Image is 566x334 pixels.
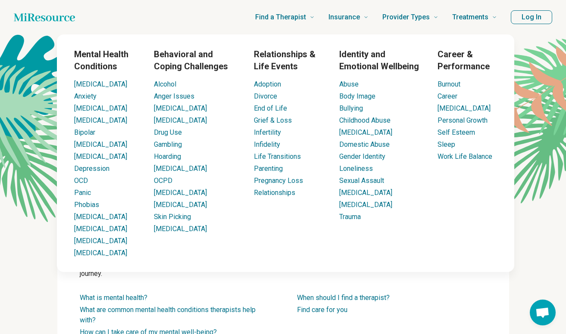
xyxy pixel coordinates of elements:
a: Childhood Abuse [339,116,391,124]
a: [MEDICAL_DATA] [74,116,127,124]
a: What is mental health? [80,294,147,302]
h3: Identity and Emotional Wellbeing [339,48,424,72]
a: Relationships [254,189,295,197]
a: Life Transitions [254,152,301,161]
a: [MEDICAL_DATA] [74,80,127,88]
a: [MEDICAL_DATA] [74,152,127,161]
a: [MEDICAL_DATA] [154,164,207,173]
a: Gender Identity [339,152,385,161]
h3: Mental Health Conditions [74,48,140,72]
a: Open chat [530,300,556,325]
a: Trauma [339,213,361,221]
a: Loneliness [339,164,373,173]
a: What are common mental health conditions therapists help with? [80,306,256,324]
a: Skin Picking [154,213,191,221]
a: [MEDICAL_DATA] [154,116,207,124]
a: OCD [74,176,88,185]
a: Adoption [254,80,281,88]
a: Sexual Assault [339,176,384,185]
a: Drug Use [154,128,182,136]
span: Provider Types [382,11,430,23]
a: Abuse [339,80,359,88]
a: Body Image [339,92,375,100]
a: [MEDICAL_DATA] [154,225,207,233]
a: [MEDICAL_DATA] [74,237,127,245]
div: Find a Therapist [5,34,566,272]
a: [MEDICAL_DATA] [154,104,207,112]
a: [MEDICAL_DATA] [154,189,207,197]
a: Divorce [254,92,277,100]
a: Personal Growth [438,116,488,124]
a: Bipolar [74,128,95,136]
a: Grief & Loss [254,116,292,124]
a: Find care for you [297,306,347,314]
a: [MEDICAL_DATA] [74,213,127,221]
a: Depression [74,164,109,173]
a: Career [438,92,457,100]
a: [MEDICAL_DATA] [74,249,127,257]
a: Sleep [438,140,455,148]
a: Home page [14,9,75,26]
a: End of Life [254,104,287,112]
h3: Career & Performance [438,48,497,72]
button: Log In [511,10,552,24]
a: [MEDICAL_DATA] [339,201,392,209]
a: [MEDICAL_DATA] [438,104,491,112]
a: OCPD [154,176,172,185]
a: Domestic Abuse [339,140,390,148]
a: Phobias [74,201,99,209]
a: Alcohol [154,80,176,88]
a: [MEDICAL_DATA] [154,201,207,209]
a: Self Esteem [438,128,475,136]
a: Infertility [254,128,281,136]
a: [MEDICAL_DATA] [74,104,127,112]
a: Infidelity [254,140,280,148]
a: Panic [74,189,91,197]
a: Pregnancy Loss [254,176,303,185]
a: Bullying [339,104,363,112]
a: When should I find a therapist? [297,294,390,302]
a: Burnout [438,80,460,88]
span: Insurance [328,11,360,23]
a: Anxiety [74,92,97,100]
span: Treatments [452,11,488,23]
a: Parenting [254,164,283,173]
span: Find a Therapist [255,11,306,23]
a: Gambling [154,140,182,148]
a: [MEDICAL_DATA] [339,128,392,136]
a: [MEDICAL_DATA] [339,189,392,197]
a: Hoarding [154,152,181,161]
h3: Relationships & Life Events [254,48,325,72]
a: [MEDICAL_DATA] [74,225,127,233]
a: Anger Issues [154,92,194,100]
a: Work Life Balance [438,152,492,161]
h3: Behavioral and Coping Challenges [154,48,240,72]
a: [MEDICAL_DATA] [74,140,127,148]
